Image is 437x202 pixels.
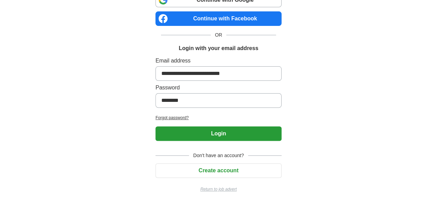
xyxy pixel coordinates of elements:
[155,11,282,26] a: Continue with Facebook
[155,126,282,141] button: Login
[155,84,282,92] label: Password
[155,167,282,173] a: Create account
[189,152,248,159] span: Don't have an account?
[155,163,282,178] button: Create account
[155,115,282,121] a: Forgot password?
[155,57,282,65] label: Email address
[179,44,258,52] h1: Login with your email address
[211,31,226,39] span: OR
[155,186,282,192] a: Return to job advert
